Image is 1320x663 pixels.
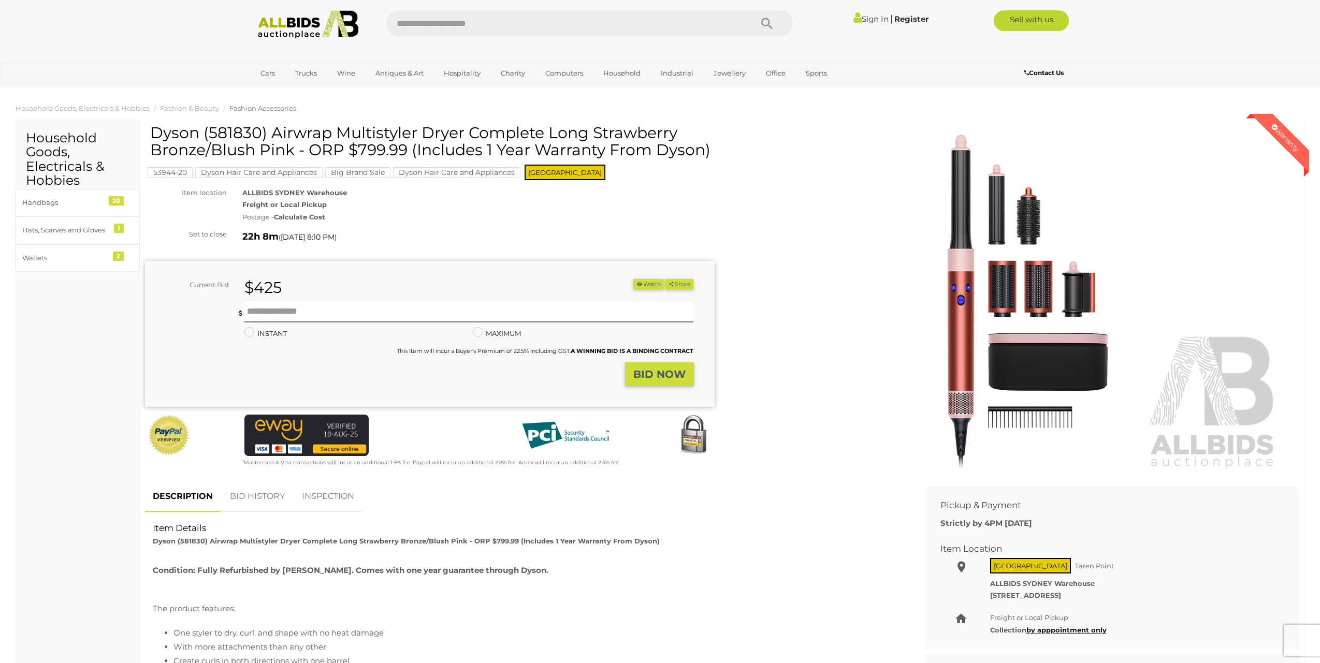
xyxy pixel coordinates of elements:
[940,544,1268,554] h2: Item Location
[673,415,714,456] img: Secured by Rapid SSL
[229,104,296,112] a: Fashion Accessories
[1026,626,1107,634] a: by apppointment only
[274,213,325,221] strong: Calculate Cost
[242,200,327,209] strong: Freight or Local Pickup
[325,167,390,178] mark: Big Brand Sale
[113,252,124,261] div: 2
[26,131,129,188] h2: Household Goods, Electricals & Hobbies
[369,65,430,82] a: Antiques & Art
[294,481,362,512] a: INSPECTION
[894,14,929,24] a: Register
[244,328,287,340] label: INSTANT
[137,187,235,199] div: Item location
[994,10,1069,31] a: Sell with us
[633,368,686,380] strong: BID NOW
[222,481,293,512] a: BID HISTORY
[16,104,150,112] a: Household Goods, Electricals & Hobbies
[990,579,1095,587] strong: ALLBIDS SYDNEY Warehouse
[153,523,902,533] h2: Item Details
[759,65,792,82] a: Office
[749,129,1280,471] img: Dyson (581830) Airwrap Multistyler Dryer Complete Long Strawberry Bronze/Blush Pink - ORP $799.99...
[148,167,193,178] mark: 53944-20
[173,640,902,654] li: With more attachments than any other
[890,13,893,24] span: |
[990,558,1071,573] span: [GEOGRAPHIC_DATA]
[148,168,193,176] a: 53944-20
[109,196,124,205] div: 20
[940,518,1032,528] b: Strictly by 4PM [DATE]
[173,626,902,640] li: One styler to dry, curl, and shape with no heat damage
[654,65,700,82] a: Industrial
[153,565,548,575] b: Condition: Fully Refurbished by [PERSON_NAME]. Comes with one year guarantee through Dyson.
[799,65,834,82] a: Sports
[494,65,532,82] a: Charity
[22,197,108,209] div: Handbags
[242,231,279,242] strong: 22h 8m
[514,415,617,456] img: PCI DSS compliant
[195,167,323,178] mark: Dyson Hair Care and Appliances
[665,279,693,290] button: Share
[195,168,323,176] a: Dyson Hair Care and Appliances
[393,167,520,178] mark: Dyson Hair Care and Appliances
[254,65,282,82] a: Cars
[853,14,889,24] a: Sign In
[16,244,139,272] a: Wallets 2
[153,537,660,545] strong: Dyson (581830) Airwrap Multistyler Dryer Complete Long Strawberry Bronze/Blush Pink - ORP $799.99...
[990,591,1061,599] strong: [STREET_ADDRESS]
[393,168,520,176] a: Dyson Hair Care and Appliances
[1261,114,1309,161] div: Warranty
[114,224,124,233] div: 1
[633,279,663,290] button: Watch
[16,216,139,244] a: Hats, Scarves and Gloves 1
[397,347,693,355] small: This Item will incur a Buyer's Premium of 22.5% including GST.
[1024,67,1066,79] a: Contact Us
[22,252,108,264] div: Wallets
[137,228,235,240] div: Set to close
[145,481,221,512] a: DESCRIPTION
[242,188,347,197] strong: ALLBIDS SYDNEY Warehouse
[571,347,693,355] b: A WINNING BID IS A BINDING CONTRACT
[330,65,362,82] a: Wine
[22,224,108,236] div: Hats, Scarves and Gloves
[153,601,902,615] p: The product features:
[633,279,663,290] li: Watch this item
[539,65,590,82] a: Computers
[625,362,694,387] button: BID NOW
[160,104,219,112] a: Fashion & Beauty
[254,82,341,99] a: [GEOGRAPHIC_DATA]
[473,328,521,340] label: MAXIMUM
[940,500,1268,510] h2: Pickup & Payment
[437,65,487,82] a: Hospitality
[1072,559,1116,572] span: Taren Point
[279,233,337,241] span: ( )
[242,459,620,466] small: Mastercard & Visa transactions will incur an additional 1.9% fee. Paypal will incur an additional...
[244,415,369,456] img: eWAY Payment Gateway
[148,415,190,456] img: Official PayPal Seal
[288,65,324,82] a: Trucks
[525,165,605,180] span: [GEOGRAPHIC_DATA]
[597,65,647,82] a: Household
[150,124,712,158] h1: Dyson (581830) Airwrap Multistyler Dryer Complete Long Strawberry Bronze/Blush Pink - ORP $799.99...
[16,189,139,216] a: Handbags 20
[990,626,1107,634] b: Collection
[244,278,282,297] strong: $425
[325,168,390,176] a: Big Brand Sale
[741,10,793,36] button: Search
[707,65,752,82] a: Jewellery
[281,232,335,242] span: [DATE] 8:10 PM
[252,10,365,39] img: Allbids.com.au
[990,613,1068,622] span: Freight or Local Pickup
[145,279,237,291] div: Current Bid
[1024,69,1064,77] b: Contact Us
[242,211,714,223] div: Postage -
